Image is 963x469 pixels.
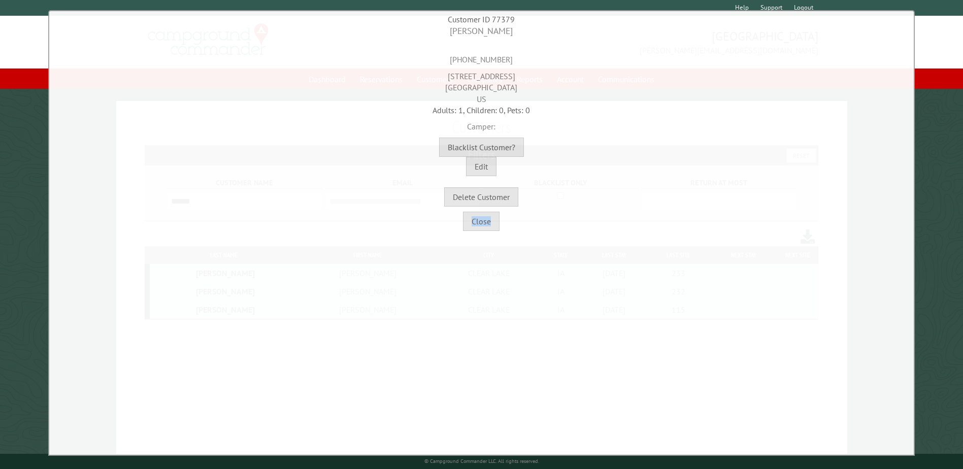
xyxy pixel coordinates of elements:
[52,25,911,38] div: [PERSON_NAME]
[52,38,911,65] div: [PHONE_NUMBER]
[439,138,524,157] button: Blacklist Customer?
[466,157,496,176] button: Edit
[463,212,500,231] button: Close
[444,187,518,207] button: Delete Customer
[52,105,911,116] div: Adults: 1, Children: 0, Pets: 0
[52,14,911,25] div: Customer ID 77379
[52,116,911,132] div: Camper:
[424,458,539,464] small: © Campground Commander LLC. All rights reserved.
[52,65,911,105] div: [STREET_ADDRESS] [GEOGRAPHIC_DATA] US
